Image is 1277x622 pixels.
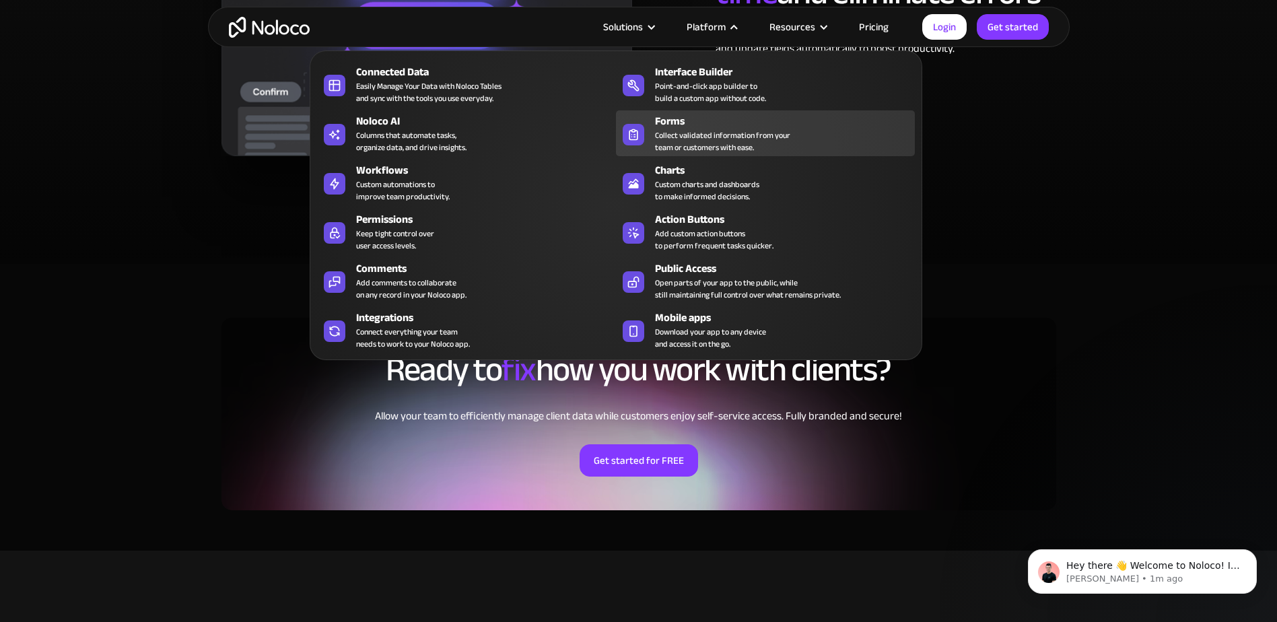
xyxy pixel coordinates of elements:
[229,17,310,38] a: home
[655,129,790,153] div: Collect validated information from your team or customers with ease.
[356,162,622,178] div: Workflows
[616,258,915,304] a: Public AccessOpen parts of your app to the public, whilestill maintaining full control over what ...
[655,277,841,301] div: Open parts of your app to the public, while still maintaining full control over what remains priv...
[670,18,753,36] div: Platform
[655,178,759,203] div: Custom charts and dashboards to make informed decisions.
[317,61,616,107] a: Connected DataEasily Manage Your Data with Noloco Tablesand sync with the tools you use everyday.
[317,307,616,353] a: IntegrationsConnect everything your teamneeds to work to your Noloco app.
[317,110,616,156] a: Noloco AIColumns that automate tasks,organize data, and drive insights.
[655,310,921,326] div: Mobile apps
[356,211,622,228] div: Permissions
[502,338,536,401] span: fix
[356,228,434,252] div: Keep tight control over user access levels.
[655,228,773,252] div: Add custom action buttons to perform frequent tasks quicker.
[356,80,502,104] div: Easily Manage Your Data with Noloco Tables and sync with the tools you use everyday.
[655,261,921,277] div: Public Access
[655,80,766,104] div: Point-and-click app builder to build a custom app without code.
[655,113,921,129] div: Forms
[769,18,815,36] div: Resources
[842,18,905,36] a: Pricing
[655,64,921,80] div: Interface Builder
[616,307,915,353] a: Mobile appsDownload your app to any deviceand access it on the go.
[317,209,616,254] a: PermissionsKeep tight control overuser access levels.
[586,18,670,36] div: Solutions
[356,310,622,326] div: Integrations
[317,258,616,304] a: CommentsAdd comments to collaborateon any record in your Noloco app.
[317,160,616,205] a: WorkflowsCustom automations toimprove team productivity.
[616,110,915,156] a: FormsCollect validated information from yourteam or customers with ease.
[603,18,643,36] div: Solutions
[977,14,1049,40] a: Get started
[356,326,470,350] div: Connect everything your team needs to work to your Noloco app.
[616,209,915,254] a: Action ButtonsAdd custom action buttonsto perform frequent tasks quicker.
[580,444,698,477] a: Get started for FREE
[356,178,450,203] div: Custom automations to improve team productivity.
[221,351,1056,388] h2: Ready to how you work with clients?
[616,160,915,205] a: ChartsCustom charts and dashboardsto make informed decisions.
[356,261,622,277] div: Comments
[310,32,922,360] nav: Platform
[356,129,467,153] div: Columns that automate tasks, organize data, and drive insights.
[1008,521,1277,615] iframe: Intercom notifications message
[753,18,842,36] div: Resources
[655,326,766,350] span: Download your app to any device and access it on the go.
[922,14,967,40] a: Login
[655,162,921,178] div: Charts
[616,61,915,107] a: Interface BuilderPoint-and-click app builder tobuild a custom app without code.
[687,18,726,36] div: Platform
[221,408,1056,424] div: Allow your team to efficiently manage client data while customers enjoy self-service access. Full...
[356,64,622,80] div: Connected Data
[356,113,622,129] div: Noloco AI
[655,211,921,228] div: Action Buttons
[356,277,467,301] div: Add comments to collaborate on any record in your Noloco app.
